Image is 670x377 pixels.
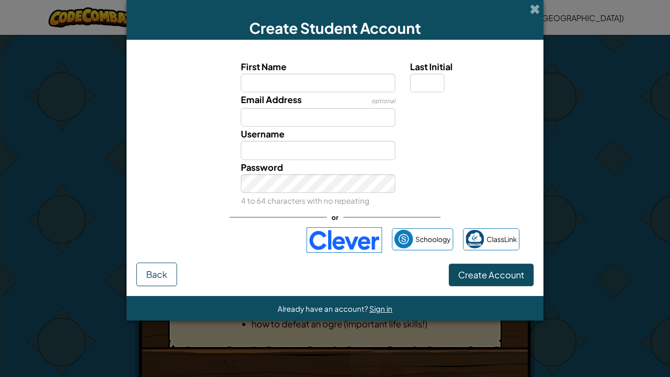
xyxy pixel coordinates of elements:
[458,269,524,280] span: Create Account
[241,94,302,105] span: Email Address
[241,128,284,139] span: Username
[307,227,382,253] img: clever-logo-blue.png
[327,210,343,224] span: or
[241,61,286,72] span: First Name
[449,264,534,286] button: Create Account
[371,97,395,105] span: optional
[241,162,283,173] span: Password
[369,304,392,313] a: Sign in
[465,230,484,248] img: classlink-logo-small.png
[136,263,177,286] button: Back
[410,61,453,72] span: Last Initial
[146,269,167,280] span: Back
[146,229,302,251] iframe: Sign in with Google Button
[415,232,451,246] span: Schoology
[241,196,369,205] small: 4 to 64 characters with no repeating
[394,230,413,248] img: schoology.png
[249,19,421,37] span: Create Student Account
[487,232,517,246] span: ClassLink
[278,304,369,313] span: Already have an account?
